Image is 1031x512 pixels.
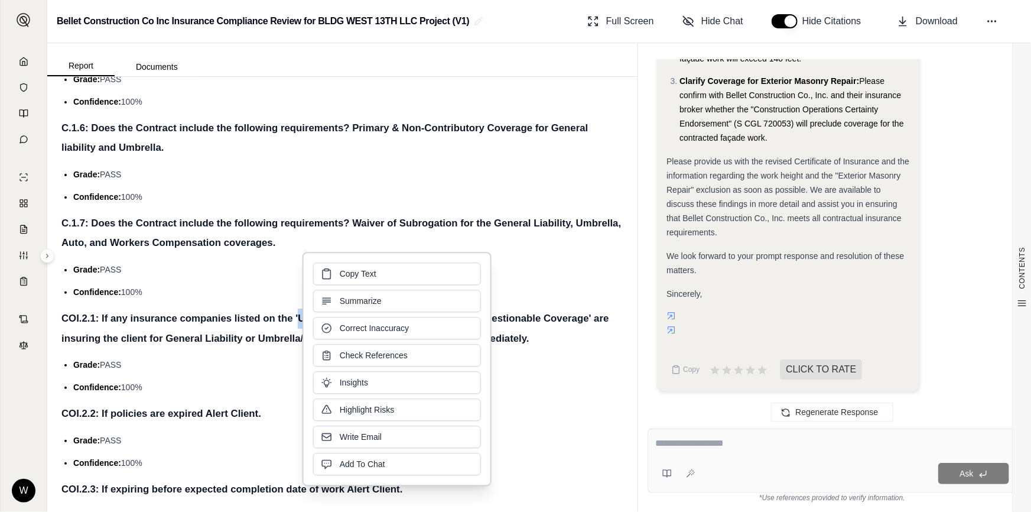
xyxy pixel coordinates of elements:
[17,13,31,27] img: Expand sidebar
[40,249,54,263] button: Expand sidebar
[340,295,382,307] span: Summarize
[73,287,121,297] span: Confidence:
[100,360,121,370] span: PASS
[340,404,395,416] span: Highlight Risks
[771,403,893,422] button: Regenerate Response
[683,365,700,374] span: Copy
[8,50,40,73] a: Home
[8,76,40,99] a: Documents Vault
[61,404,623,424] h4: COI.2.2: If policies are expired Alert Client.
[606,14,654,28] span: Full Screen
[1017,247,1027,289] span: CONTENTS
[100,265,121,274] span: PASS
[12,479,35,503] div: W
[73,170,100,179] span: Grade:
[61,309,623,348] h4: COI.2.1: If any insurance companies listed on the 'UW 500 ... Carriers with Unacceptable/Question...
[340,431,382,443] span: Write Email
[795,407,878,417] span: Regenerate Response
[12,8,35,32] button: Expand sidebar
[938,463,1009,484] button: Ask
[61,213,623,253] h4: C.1.7: Does the Contract include the following requirements? Waiver of Subrogation for the Genera...
[340,458,385,470] span: Add To Chat
[960,469,973,478] span: Ask
[892,9,962,33] button: Download
[8,270,40,293] a: Coverage Table
[8,128,40,151] a: Chat
[100,436,121,445] span: PASS
[916,14,958,28] span: Download
[8,166,40,189] a: Single Policy
[8,218,40,241] a: Claim Coverage
[679,76,859,86] span: Clarify Coverage for Exterior Masonry Repair:
[8,244,40,267] a: Custom Report
[73,458,121,468] span: Confidence:
[61,118,623,158] h4: C.1.6: Does the Contract include the following requirements? Primary & Non-Contributory Coverage ...
[666,157,909,237] span: Please provide us with the revised Certificate of Insurance and the information regarding the wor...
[100,74,121,84] span: PASS
[666,358,704,381] button: Copy
[340,349,408,361] span: Check References
[121,287,142,297] span: 100%
[100,170,121,179] span: PASS
[679,40,897,63] span: Please confirm whether the contracted façade work will exceed 140 feet.
[73,97,121,106] span: Confidence:
[73,74,100,84] span: Grade:
[648,493,1017,503] div: *Use references provided to verify information.
[340,377,368,388] span: Insights
[313,344,481,367] button: Check References
[73,265,100,274] span: Grade:
[57,11,469,32] h2: Bellet Construction Co Inc Insurance Compliance Review for BLDG WEST 13TH LLC Project (V1)
[313,398,481,421] button: Highlight Risks
[679,76,904,142] span: Please confirm with Bellet Construction Co., Inc. and their insurance broker whether the "Constru...
[8,192,40,215] a: Policy Comparisons
[313,453,481,475] button: Add To Chat
[780,359,862,380] span: CLICK TO RATE
[802,14,869,28] span: Hide Citations
[73,192,121,202] span: Confidence:
[73,436,100,445] span: Grade:
[8,333,40,357] a: Legal Search Engine
[121,192,142,202] span: 100%
[340,322,409,334] span: Correct Inaccuracy
[313,263,481,285] button: Copy Text
[313,426,481,448] button: Write Email
[313,290,481,312] button: Summarize
[8,102,40,125] a: Prompt Library
[666,289,702,299] span: Sincerely,
[115,57,199,76] button: Documents
[8,307,40,331] a: Contract Analysis
[666,251,904,275] span: We look forward to your prompt response and resolution of these matters.
[313,317,481,339] button: Correct Inaccuracy
[121,458,142,468] span: 100%
[583,9,659,33] button: Full Screen
[313,371,481,394] button: Insights
[73,383,121,392] span: Confidence:
[47,56,115,76] button: Report
[678,9,748,33] button: Hide Chat
[340,268,376,280] span: Copy Text
[61,479,623,500] h4: COI.2.3: If expiring before expected completion date of work Alert Client.
[73,360,100,370] span: Grade:
[701,14,743,28] span: Hide Chat
[121,97,142,106] span: 100%
[121,383,142,392] span: 100%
